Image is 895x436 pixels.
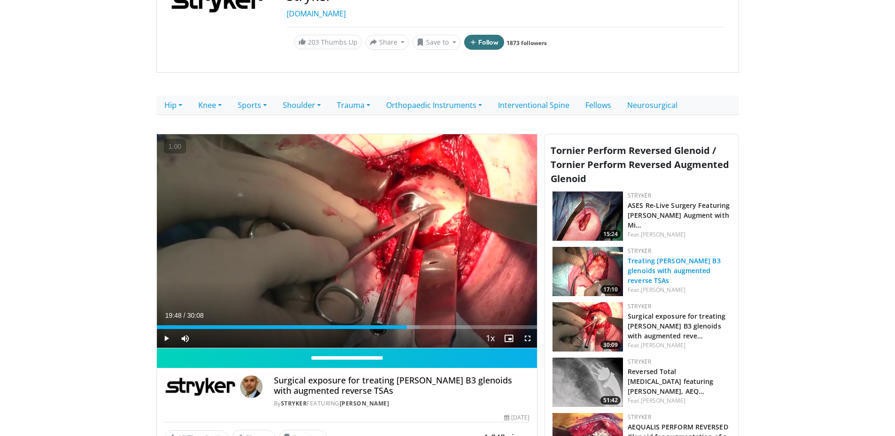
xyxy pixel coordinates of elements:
video-js: Video Player [157,134,537,348]
button: Share [366,35,409,50]
a: [PERSON_NAME] [641,341,685,349]
a: Shoulder [275,95,329,115]
a: Interventional Spine [490,95,577,115]
a: 51:42 [553,358,623,407]
a: Knee [190,95,230,115]
a: Surgical exposure for treating [PERSON_NAME] B3 glenoids with augmented reve… [628,312,725,340]
div: By FEATURING [274,399,529,408]
span: 203 [308,38,319,46]
img: 0c81aed6-74e2-4bf5-8e8b-a0435647dcf2.150x105_q85_crop-smart_upscale.jpg [553,247,623,296]
span: 19:48 [165,312,182,319]
a: Stryker [628,302,651,310]
a: Stryker [628,413,651,421]
button: Follow [464,35,505,50]
span: 15:24 [600,230,621,238]
div: Feat. [628,230,731,239]
img: 9fe07fea-5c20-49d6-b625-979c0c6e9989.150x105_q85_crop-smart_upscale.jpg [553,302,623,352]
a: [PERSON_NAME] [340,399,389,407]
div: Feat. [628,397,731,405]
a: 15:24 [553,191,623,241]
div: Progress Bar [157,325,537,329]
button: Save to [412,35,460,50]
a: ASES Re-Live Surgery Featuring [PERSON_NAME] Augment with Mi… [628,201,730,229]
button: Fullscreen [518,329,537,348]
button: Playback Rate [481,329,499,348]
a: Fellows [577,95,619,115]
a: 1873 followers [506,39,547,47]
span: Tornier Perform Reversed Glenoid / Tornier Perform Reversed Augmented Glenoid [551,144,729,185]
a: 203 Thumbs Up [294,35,362,49]
a: Reversed Total [MEDICAL_DATA] featuring [PERSON_NAME], AEQ… [628,367,713,396]
span: / [184,312,186,319]
a: Sports [230,95,275,115]
a: 17:10 [553,247,623,296]
div: [DATE] [504,413,529,422]
a: Stryker [628,191,651,199]
button: Enable picture-in-picture mode [499,329,518,348]
a: [DOMAIN_NAME] [287,8,346,19]
span: 30:09 [600,341,621,349]
a: Trauma [329,95,378,115]
h4: Surgical exposure for treating [PERSON_NAME] B3 glenoids with augmented reverse TSAs [274,375,529,396]
img: 84191c99-b3ff-45a6-aa00-3bf73c9732cb.150x105_q85_crop-smart_upscale.jpg [553,191,623,241]
a: Stryker [628,247,651,255]
button: Mute [176,329,195,348]
img: Avatar [240,375,263,398]
a: Neurosurgical [619,95,685,115]
button: Play [157,329,176,348]
a: [PERSON_NAME] [641,397,685,405]
a: Stryker [281,399,307,407]
a: 30:09 [553,302,623,352]
span: 17:10 [600,285,621,294]
div: Feat. [628,341,731,350]
a: Stryker [628,358,651,366]
a: [PERSON_NAME] [641,286,685,294]
a: Orthopaedic Instruments [378,95,490,115]
a: Hip [156,95,190,115]
img: af5f3143-4fc9-45e3-a76a-1c6d395a2803.150x105_q85_crop-smart_upscale.jpg [553,358,623,407]
img: Stryker [164,375,236,398]
div: Feat. [628,286,731,294]
span: 51:42 [600,396,621,405]
a: [PERSON_NAME] [641,230,685,238]
span: 30:08 [187,312,203,319]
a: Treating [PERSON_NAME] B3 glenoids with augmented reverse TSAs [628,256,721,285]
